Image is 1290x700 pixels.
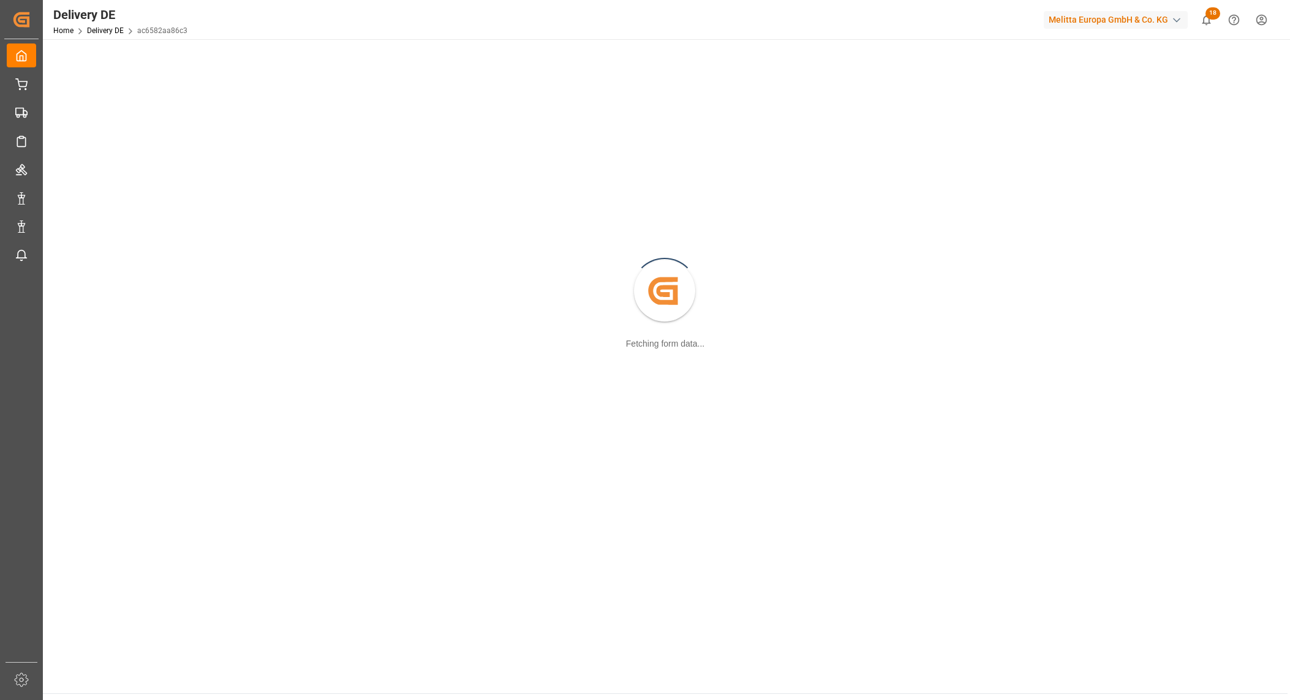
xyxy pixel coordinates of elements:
[1220,6,1248,34] button: Help Center
[87,26,124,35] a: Delivery DE
[1044,11,1188,29] div: Melitta Europa GmbH & Co. KG
[1193,6,1220,34] button: show 18 new notifications
[1044,8,1193,31] button: Melitta Europa GmbH & Co. KG
[626,337,704,350] div: Fetching form data...
[53,26,74,35] a: Home
[53,6,187,24] div: Delivery DE
[1205,7,1220,20] span: 18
